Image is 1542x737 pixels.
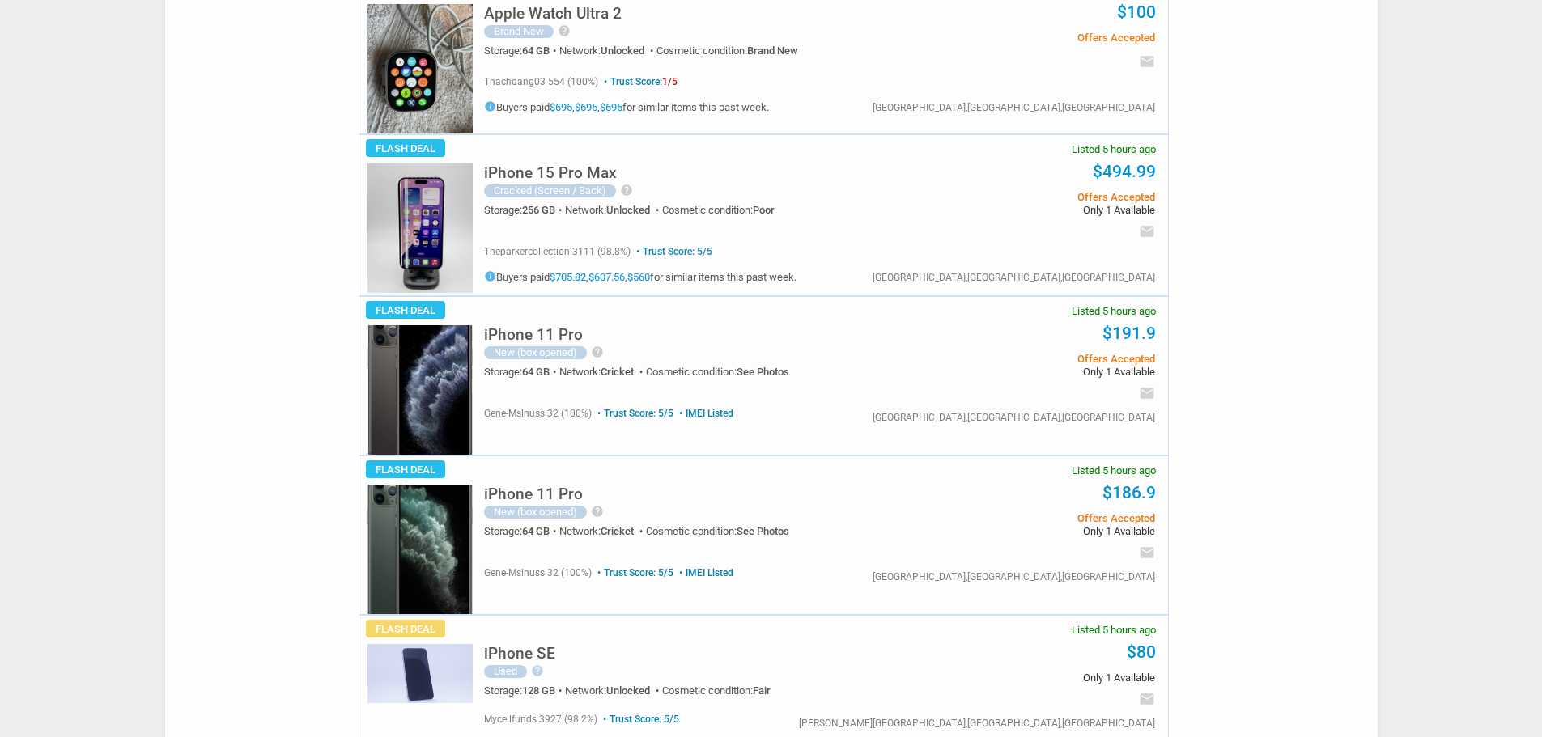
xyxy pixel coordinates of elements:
div: Used [484,665,527,678]
h5: iPhone 11 Pro [484,486,583,502]
span: Brand New [747,44,798,57]
span: theparkercollection 3111 (98.8%) [484,246,631,257]
i: help [591,505,604,518]
a: iPhone SE [484,649,555,661]
i: help [591,345,604,358]
div: Cosmetic condition: [662,685,771,696]
h5: iPhone 11 Pro [484,327,583,342]
span: Trust Score: 5/5 [600,714,679,725]
span: Offers Accepted [911,192,1154,202]
span: Trust Score: 5/5 [594,567,673,578]
span: Only 1 Available [911,366,1154,377]
img: s-l225.jpg [367,325,473,455]
span: Only 1 Available [911,205,1154,215]
div: Network: [565,205,662,215]
span: Trust Score: 5/5 [633,246,712,257]
div: Cosmetic condition: [646,366,789,377]
a: iPhone 15 Pro Max [484,168,617,180]
span: Listed 5 hours ago [1072,144,1156,155]
a: Apple Watch Ultra 2 [484,9,622,21]
div: Storage: [484,526,559,536]
i: help [531,664,544,677]
div: New (box opened) [484,346,587,359]
span: 64 GB [522,366,550,378]
i: email [1139,53,1155,70]
div: [GEOGRAPHIC_DATA],[GEOGRAPHIC_DATA],[GEOGRAPHIC_DATA] [873,413,1155,422]
span: gene-mslnuss 32 (100%) [484,408,592,419]
h5: iPhone 15 Pro Max [484,165,617,180]
span: IMEI Listed [676,408,733,419]
span: Offers Accepted [911,354,1154,364]
div: Network: [559,366,646,377]
span: 128 GB [522,684,555,697]
a: $186.9 [1102,483,1156,502]
div: [GEOGRAPHIC_DATA],[GEOGRAPHIC_DATA],[GEOGRAPHIC_DATA] [873,572,1155,582]
img: s-l225.jpg [367,4,473,133]
div: [GEOGRAPHIC_DATA],[GEOGRAPHIC_DATA],[GEOGRAPHIC_DATA] [873,273,1155,282]
span: 64 GB [522,525,550,537]
div: Storage: [484,366,559,377]
span: Trust Score: [601,76,678,87]
span: mycellfunds 3927 (98.2%) [484,714,597,725]
div: Brand New [484,25,554,38]
img: s-l225.jpg [367,644,473,703]
div: [PERSON_NAME][GEOGRAPHIC_DATA],[GEOGRAPHIC_DATA],[GEOGRAPHIC_DATA] [799,718,1155,728]
span: Listed 5 hours ago [1072,306,1156,316]
span: See Photos [737,366,789,378]
i: help [558,24,571,37]
i: help [620,184,633,197]
a: $695 [575,101,597,113]
span: Only 1 Available [911,672,1154,683]
div: [GEOGRAPHIC_DATA],[GEOGRAPHIC_DATA],[GEOGRAPHIC_DATA] [873,103,1155,112]
a: $705.82 [550,271,586,283]
span: thachdang03 554 (100%) [484,76,598,87]
span: Cricket [601,525,634,537]
img: s-l225.jpg [367,163,473,293]
a: $695 [550,101,572,113]
span: Unlocked [606,204,650,216]
div: Network: [559,526,646,536]
div: Cosmetic condition: [656,45,798,56]
a: $560 [627,271,650,283]
a: iPhone 11 Pro [484,330,583,342]
span: Trust Score: 5/5 [594,408,673,419]
span: Listed 5 hours ago [1072,625,1156,635]
h5: iPhone SE [484,646,555,661]
i: info [484,100,496,112]
h5: Buyers paid , , for similar items this past week. [484,270,796,282]
img: s-l225.jpg [367,485,473,614]
span: Flash Deal [366,301,445,319]
span: Unlocked [606,684,650,697]
i: info [484,270,496,282]
a: $607.56 [588,271,625,283]
span: Unlocked [601,44,644,57]
i: email [1139,385,1155,401]
a: $80 [1127,642,1156,662]
span: 1/5 [662,76,678,87]
span: Offers Accepted [911,32,1154,43]
span: Poor [753,204,775,216]
a: $100 [1117,2,1156,22]
div: Cosmetic condition: [662,205,775,215]
span: 64 GB [522,44,550,57]
span: Offers Accepted [911,513,1154,523]
span: IMEI Listed [676,567,733,578]
span: Flash Deal [366,139,445,157]
a: $494.99 [1093,162,1156,181]
h5: Buyers paid , , for similar items this past week. [484,100,769,112]
h5: Apple Watch Ultra 2 [484,6,622,21]
span: gene-mslnuss 32 (100%) [484,567,592,578]
span: See Photos [737,525,789,537]
span: Listed 5 hours ago [1072,465,1156,476]
span: Cricket [601,366,634,378]
div: Cracked (Screen / Back) [484,184,616,197]
i: email [1139,223,1155,239]
div: Storage: [484,45,559,56]
div: Cosmetic condition: [646,526,789,536]
div: Storage: [484,685,565,696]
a: $191.9 [1102,324,1156,343]
span: Only 1 Available [911,526,1154,536]
i: email [1139,691,1155,707]
div: New (box opened) [484,506,587,519]
div: Network: [565,685,662,696]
